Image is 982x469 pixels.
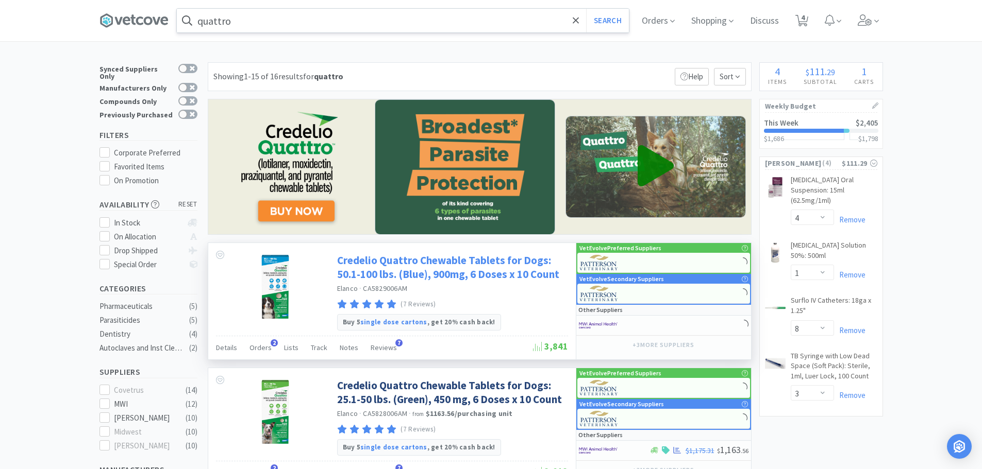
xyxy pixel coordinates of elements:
[99,314,183,326] div: Parasiticides
[242,253,309,320] img: c1aa639b799f452f9b4620ed627a1158_538032.jpg
[114,440,178,452] div: [PERSON_NAME]
[760,113,883,148] a: This Week$2,405$1,686$1,798
[579,443,618,458] img: f6b2451649754179b5b4e0c70c3f7cb0_2.png
[862,134,878,143] span: 1,798
[114,245,182,257] div: Drop Shipped
[337,378,565,407] a: Credelio Quattro Chewable Tablets for Dogs: 25.1-50 lbs. (Green), 450 mg, 6 Doses x 10 Count
[99,342,183,354] div: Autoclaves and Inst Cleaners
[114,384,178,396] div: Covetrus
[99,96,173,105] div: Compounds Only
[395,339,403,346] span: 7
[340,343,358,352] span: Notes
[189,314,197,326] div: ( 5 )
[821,158,842,168] span: ( 4 )
[303,71,343,81] span: for
[765,242,786,263] img: 785d58aa814b4d8ea9379208a526b59c_56167.jpeg
[827,67,835,77] span: 29
[580,380,619,395] img: f5e969b455434c6296c6d81ef179fa71_3.png
[337,253,565,282] a: Credelio Quattro Chewable Tablets for Dogs: 50.1-100 lbs. (Blue), 900mg, 6 Doses x 10 Count
[337,284,358,293] a: Elanco
[765,353,786,374] img: 3f52ba645d954733abb14e68b58664b5_196265.jpeg
[99,64,173,80] div: Synced Suppliers Only
[842,158,877,169] div: $111.29
[99,300,183,312] div: Pharmaceuticals
[363,284,407,293] span: CA5829006AM
[834,390,866,400] a: Remove
[99,328,183,340] div: Dentistry
[360,443,427,451] a: single dose cartons
[717,444,748,456] span: 1,163
[343,318,495,326] strong: Buy 5 , get 20% cash back!
[401,424,436,435] p: (7 Reviews)
[186,384,197,396] div: ( 14 )
[114,426,178,438] div: Midwest
[846,77,883,86] h4: Carts
[764,134,784,143] span: $1,686
[249,343,272,352] span: Orders
[806,67,809,77] span: $
[579,399,664,409] p: VetEvolve Secondary Suppliers
[795,66,846,77] div: .
[765,177,786,198] img: 927aa15bc30e4f938c268ab41272f60d_494029.jpeg
[947,434,972,459] div: Open Intercom Messenger
[791,240,877,265] a: [MEDICAL_DATA] Solution 50%: 500ml
[99,283,197,294] h5: Categories
[565,116,746,218] img: credquattro_vb_thumbnail.jpg
[186,398,197,410] div: ( 12 )
[216,343,237,352] span: Details
[791,351,877,386] a: TB Syringe with Low Dead Space (Soft Pack): Sterile, 1ml, Luer Lock, 100 Count
[580,411,619,426] img: f5e969b455434c6296c6d81ef179fa71_3.png
[765,158,822,169] span: [PERSON_NAME]
[627,338,699,352] button: +3more suppliers
[401,299,436,310] p: (7 Reviews)
[213,70,343,83] div: Showing 1-15 of 16 results
[586,9,629,32] button: Search
[337,409,358,418] a: Elanco
[533,340,568,352] span: 3,841
[99,199,197,211] h5: Availability
[412,410,424,418] span: from
[178,199,197,210] span: reset
[359,409,361,418] span: ·
[189,342,197,354] div: ( 2 )
[578,430,623,440] p: Other Suppliers
[99,366,197,378] h5: Suppliers
[99,83,173,92] div: Manufacturers Only
[791,175,877,210] a: [MEDICAL_DATA] Oral Suspension: 15ml (62.5mg/1ml)
[856,118,878,128] span: $2,405
[765,298,786,318] img: dcdcbda8f72b46199f7bb70d59a9858b_67092.jpeg
[186,440,197,452] div: ( 10 )
[375,99,555,235] img: cred_quattro_vb_content1.png
[760,77,795,86] h4: Items
[714,68,746,85] span: Sort
[764,119,798,127] h2: This Week
[809,65,825,78] span: 111
[675,68,709,85] p: Help
[580,286,619,301] img: f5e969b455434c6296c6d81ef179fa71_3.png
[208,99,751,234] img: 4342354cd0a84a9e81c4a53a7dd7fe86.png
[189,300,197,312] div: ( 5 )
[363,409,407,418] span: CA5828006AM
[775,65,780,78] span: 4
[578,305,623,315] p: Other Suppliers
[861,65,867,78] span: 1
[114,175,197,187] div: On Promotion
[765,99,877,113] h1: Weekly Budget
[99,129,197,141] h5: Filters
[114,412,178,424] div: [PERSON_NAME]
[834,215,866,224] a: Remove
[834,325,866,335] a: Remove
[579,368,661,378] p: VetEvolve Preferred Suppliers
[580,255,619,270] img: f5e969b455434c6296c6d81ef179fa71_3.png
[99,110,173,118] div: Previously Purchased
[186,426,197,438] div: ( 10 )
[114,258,182,271] div: Special Order
[186,412,197,424] div: ( 10 )
[360,318,427,326] a: single dose cartons
[314,71,343,81] strong: quattro
[791,18,812,27] a: 4
[717,447,720,455] span: $
[114,161,197,173] div: Favorited Items
[746,16,783,26] a: Discuss
[284,343,298,352] span: Lists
